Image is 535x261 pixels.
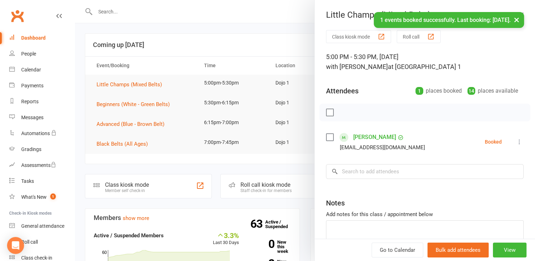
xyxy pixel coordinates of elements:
div: Open Intercom Messenger [7,237,24,254]
div: 14 [467,87,475,95]
button: View [493,243,527,257]
div: Attendees [326,86,359,96]
div: Messages [21,115,43,120]
div: 5:00 PM - 5:30 PM, [DATE] [326,52,524,72]
button: Class kiosk mode [326,30,391,43]
div: Calendar [21,67,41,72]
a: Go to Calendar [372,243,423,257]
div: Payments [21,83,43,88]
div: 1 events booked successfully. Last booking: [DATE]. [374,12,524,28]
div: Tasks [21,178,34,184]
div: Add notes for this class / appointment below [326,210,524,219]
div: Gradings [21,146,41,152]
a: General attendance kiosk mode [9,218,75,234]
a: What's New1 [9,189,75,205]
div: places available [467,86,518,96]
button: Roll call [397,30,441,43]
a: Messages [9,110,75,126]
div: 1 [415,87,423,95]
span: with [PERSON_NAME] [326,63,388,70]
div: Roll call [21,239,38,245]
a: Assessments [9,157,75,173]
a: Payments [9,78,75,94]
div: Little Champs (Mixed Belts) [315,10,535,20]
div: People [21,51,36,57]
div: Class check-in [21,255,52,261]
a: People [9,46,75,62]
a: Roll call [9,234,75,250]
a: Automations [9,126,75,141]
div: [EMAIL_ADDRESS][DOMAIN_NAME] [340,143,425,152]
div: Notes [326,198,345,208]
div: What's New [21,194,47,200]
span: at [GEOGRAPHIC_DATA] 1 [388,63,461,70]
div: places booked [415,86,462,96]
span: 1 [50,193,56,199]
a: Clubworx [8,7,26,25]
div: Dashboard [21,35,46,41]
a: Tasks [9,173,75,189]
input: Search to add attendees [326,164,524,179]
div: Booked [485,139,502,144]
a: Dashboard [9,30,75,46]
a: [PERSON_NAME] [353,132,396,143]
a: Gradings [9,141,75,157]
button: × [510,12,523,27]
div: Reports [21,99,39,104]
div: Assessments [21,162,56,168]
div: General attendance [21,223,64,229]
a: Calendar [9,62,75,78]
a: Reports [9,94,75,110]
div: Automations [21,130,50,136]
button: Bulk add attendees [428,243,489,257]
